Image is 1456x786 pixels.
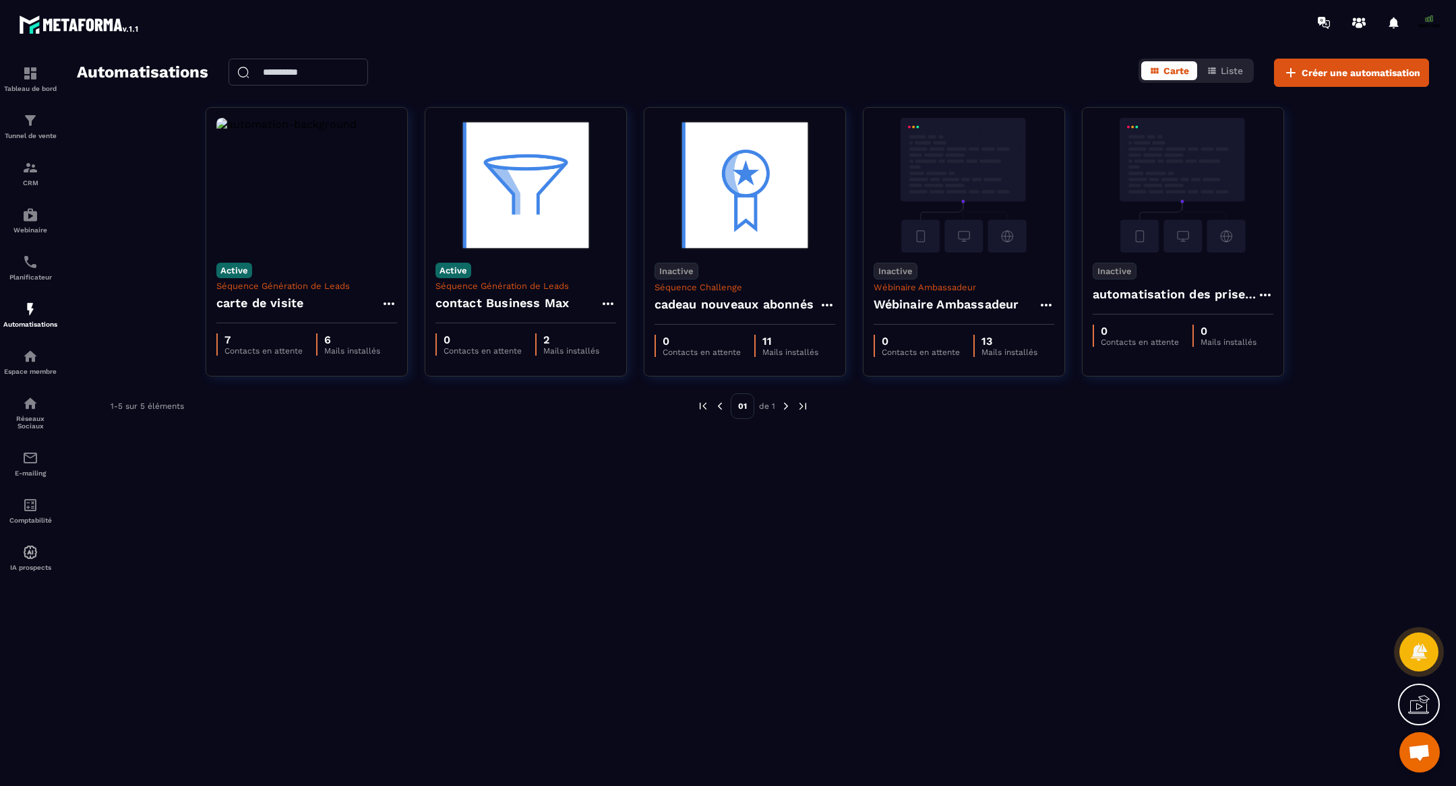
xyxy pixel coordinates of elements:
button: Créer une automatisation [1274,59,1429,87]
p: Tableau de bord [3,85,57,92]
p: E-mailing [3,469,57,477]
p: Webinaire [3,226,57,234]
img: logo [19,12,140,36]
span: Carte [1163,65,1189,76]
p: Mails installés [762,348,818,357]
p: 13 [981,335,1037,348]
p: Inactive [874,263,917,280]
p: 1-5 sur 5 éléments [111,401,184,411]
p: 2 [543,333,599,346]
img: formation [22,160,38,176]
a: automationsautomationsAutomatisations [3,291,57,338]
p: Mails installés [324,346,380,356]
img: email [22,450,38,466]
a: social-networksocial-networkRéseaux Sociaux [3,385,57,440]
p: de 1 [759,401,775,412]
p: 0 [882,335,960,348]
span: Liste [1221,65,1243,76]
p: Mails installés [543,346,599,356]
h4: Wébinaire Ambassadeur [874,295,1019,314]
p: Mails installés [1201,337,1256,347]
p: 0 [1101,325,1179,337]
a: formationformationCRM [3,150,57,197]
a: emailemailE-mailing [3,440,57,487]
a: automationsautomationsEspace membre [3,338,57,385]
button: Liste [1199,61,1251,80]
img: social-network [22,395,38,412]
h4: contact Business Max [435,294,570,313]
p: 0 [1201,325,1256,337]
p: IA prospects [3,564,57,571]
p: Tunnel de vente [3,132,57,139]
p: 11 [762,335,818,348]
p: Automatisations [3,321,57,328]
p: Contacts en attente [224,346,303,356]
img: automations [22,207,38,223]
button: Carte [1141,61,1197,80]
span: Créer une automatisation [1302,66,1420,79]
p: CRM [3,179,57,187]
img: next [780,400,792,412]
p: Contacts en attente [444,346,522,356]
p: Contacts en attente [663,348,741,357]
img: automations [22,301,38,317]
img: automation-background [655,118,835,253]
p: 0 [444,333,522,346]
a: accountantaccountantComptabilité [3,487,57,534]
a: schedulerschedulerPlanificateur [3,244,57,291]
img: formation [22,65,38,81]
a: Ouvrir le chat [1399,732,1440,773]
p: Active [216,263,252,278]
img: accountant [22,497,38,513]
p: Wébinaire Ambassadeur [874,282,1054,292]
a: formationformationTunnel de vente [3,102,57,150]
p: Séquence Challenge [655,282,835,292]
img: automation-background [435,118,616,253]
img: automations [22,544,38,560]
img: formation [22,112,38,129]
p: Séquence Génération de Leads [435,281,616,291]
p: Contacts en attente [882,348,960,357]
h4: cadeau nouveaux abonnés [655,295,814,314]
h2: Automatisations [77,59,208,87]
a: automationsautomationsWebinaire [3,197,57,244]
p: Inactive [1093,263,1136,280]
p: Contacts en attente [1101,337,1179,347]
h4: automatisation des prise de rdv [1093,285,1257,304]
p: 6 [324,333,380,346]
p: Espace membre [3,368,57,375]
p: Planificateur [3,273,57,281]
img: automation-background [874,118,1054,253]
p: Inactive [655,263,698,280]
img: automation-background [1093,118,1273,253]
img: prev [714,400,726,412]
p: Active [435,263,471,278]
p: 7 [224,333,303,346]
h4: carte de visite [216,294,304,313]
img: prev [697,400,709,412]
img: automation-background [216,118,397,253]
a: formationformationTableau de bord [3,55,57,102]
p: Mails installés [981,348,1037,357]
p: Réseaux Sociaux [3,415,57,430]
p: 01 [731,393,754,419]
img: automations [22,348,38,364]
p: Comptabilité [3,517,57,524]
img: next [797,400,809,412]
p: 0 [663,335,741,348]
img: scheduler [22,254,38,270]
p: Séquence Génération de Leads [216,281,397,291]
